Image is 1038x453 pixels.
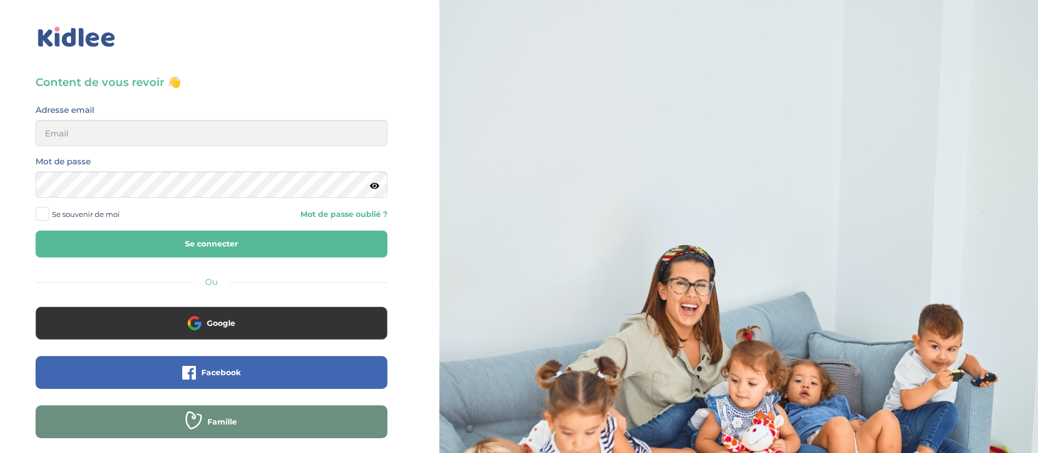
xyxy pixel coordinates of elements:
label: Mot de passe [36,154,91,169]
img: logo_kidlee_bleu [36,25,118,50]
input: Email [36,120,387,146]
img: facebook.png [182,366,196,380]
a: Famille [36,424,387,434]
img: google.png [188,316,201,330]
a: Mot de passe oublié ? [219,209,387,220]
button: Facebook [36,356,387,389]
span: Famille [207,416,237,427]
span: Google [207,318,235,329]
span: Facebook [201,367,241,378]
span: Se souvenir de moi [52,207,120,221]
a: Facebook [36,375,387,385]
label: Adresse email [36,103,94,117]
span: Ou [205,277,218,287]
button: Google [36,307,387,340]
button: Se connecter [36,231,387,257]
button: Famille [36,405,387,438]
a: Google [36,325,387,336]
h3: Content de vous revoir 👋 [36,74,387,90]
